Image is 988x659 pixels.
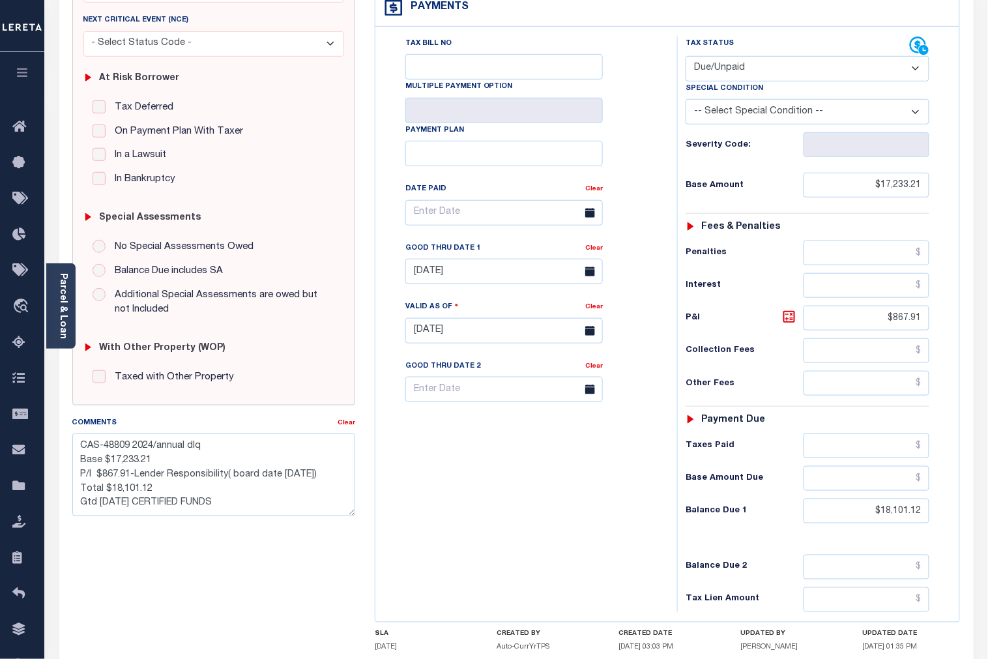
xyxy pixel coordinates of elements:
label: In a Lawsuit [108,148,166,163]
label: On Payment Plan With Taxer [108,124,243,139]
a: Clear [585,363,603,370]
label: Payment Plan [405,125,464,136]
label: Additional Special Assessments are owed but not Included [108,288,335,317]
label: Special Condition [686,83,763,95]
h6: Special Assessments [99,212,201,224]
i: travel_explore [12,299,33,315]
h6: Balance Due 1 [686,506,803,516]
label: Tax Status [686,38,734,50]
h6: Penalties [686,248,803,258]
h5: Auto-CurrYrTPS [497,643,594,652]
input: $ [804,173,930,198]
h6: Taxes Paid [686,441,803,451]
input: Enter Date [405,318,603,344]
label: Comments [72,418,117,429]
label: Next Critical Event (NCE) [83,15,189,26]
h6: Payment due [702,415,766,426]
input: $ [804,306,930,330]
a: Parcel & Loan [58,273,67,339]
h6: Other Fees [686,379,803,389]
h6: Severity Code: [686,140,803,151]
h6: Interest [686,280,803,291]
label: Date Paid [405,184,446,195]
label: Tax Deferred [108,100,173,115]
h5: [DATE] 01:35 PM [863,643,961,652]
h6: Base Amount [686,181,803,191]
label: Taxed with Other Property [108,370,234,385]
input: Enter Date [405,259,603,284]
h4: UPDATED BY [740,630,838,638]
a: Clear [338,420,355,426]
input: $ [804,499,930,523]
label: Good Thru Date 2 [405,361,480,372]
h6: At Risk Borrower [99,73,179,84]
input: $ [804,555,930,579]
h4: SLA [375,630,472,638]
h4: UPDATED DATE [863,630,961,638]
h6: Tax Lien Amount [686,594,803,605]
input: $ [804,371,930,396]
input: Enter Date [405,200,603,226]
input: $ [804,433,930,458]
label: Tax Bill No [405,38,452,50]
h5: [DATE] 03:03 PM [618,643,716,652]
h6: Collection Fees [686,345,803,356]
input: $ [804,466,930,491]
h6: Fees & Penalties [702,222,781,233]
h5: [PERSON_NAME] [740,643,838,652]
h4: Payments [404,1,469,14]
h6: with Other Property (WOP) [99,343,225,354]
a: Clear [585,186,603,192]
input: $ [804,587,930,612]
h4: CREATED BY [497,630,594,638]
a: Clear [585,304,603,310]
input: $ [804,241,930,265]
span: [DATE] [375,644,397,651]
label: Balance Due includes SA [108,264,223,279]
h6: Balance Due 2 [686,562,803,572]
h4: CREATED DATE [618,630,716,638]
label: Good Thru Date 1 [405,243,480,254]
label: Multiple Payment Option [405,81,513,93]
h6: Base Amount Due [686,473,803,484]
input: Enter Date [405,377,603,402]
input: $ [804,273,930,298]
label: In Bankruptcy [108,172,175,187]
a: Clear [585,245,603,252]
h6: P&I [686,309,803,327]
label: No Special Assessments Owed [108,240,254,255]
label: Valid as Of [405,300,459,313]
input: $ [804,338,930,363]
